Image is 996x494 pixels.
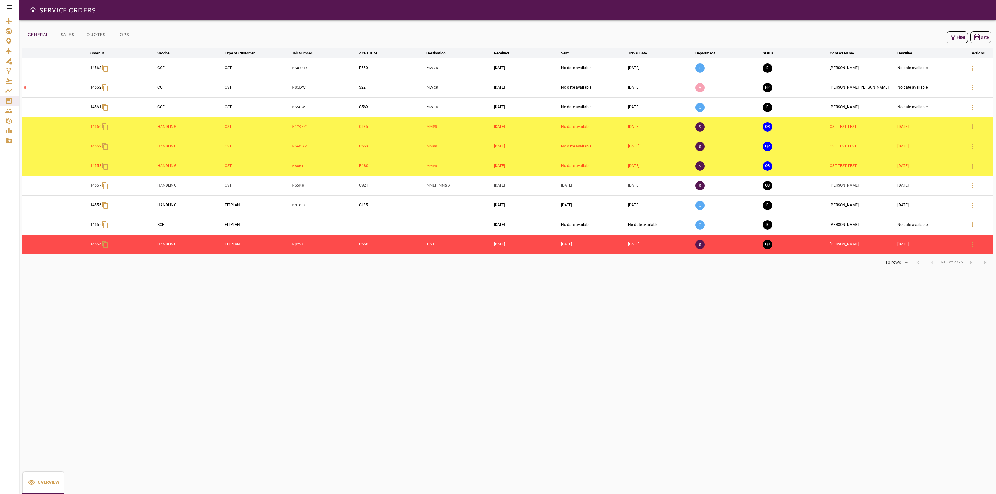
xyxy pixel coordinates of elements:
[763,63,772,73] button: EXECUTION
[223,235,291,254] td: FLTPLAN
[763,122,772,132] button: QUOTE REQUESTED
[53,27,81,42] button: SALES
[426,49,446,57] div: Destination
[90,242,101,247] p: 14554
[967,259,974,266] span: chevron_right
[90,49,112,57] span: Order ID
[763,83,772,92] button: FINAL PREPARATION
[426,85,491,90] p: MWCR
[426,242,491,247] p: TJSJ
[90,105,101,110] p: 14561
[965,159,980,174] button: Details
[925,255,940,270] span: Previous Page
[22,27,53,42] button: GENERAL
[292,183,357,188] p: N55KH
[695,122,705,132] p: S
[156,97,223,117] td: COF
[965,198,980,213] button: Details
[940,259,963,266] span: 1-10 of 2775
[426,124,491,129] p: MMPR
[292,65,357,71] p: N583KD
[763,49,782,57] span: Status
[627,176,694,195] td: [DATE]
[695,83,705,92] p: A
[560,195,627,215] td: [DATE]
[223,156,291,176] td: CST
[896,215,963,235] td: No date available
[493,78,560,97] td: [DATE]
[292,85,357,90] p: N31DW
[223,195,291,215] td: FLTPLAN
[763,142,772,151] button: QUOTE REQUESTED
[763,220,772,230] button: EXECUTION
[27,4,39,16] button: Open drawer
[561,49,577,57] span: Sent
[627,235,694,254] td: [DATE]
[156,235,223,254] td: HANDLING
[157,49,178,57] span: Service
[561,49,569,57] div: Sent
[897,49,912,57] div: Deadline
[627,195,694,215] td: [DATE]
[695,49,715,57] div: Department
[897,49,920,57] span: Deadline
[829,156,896,176] td: CST TEST TEST
[695,181,705,190] p: S
[627,117,694,137] td: [DATE]
[965,139,980,154] button: Details
[156,176,223,195] td: HANDLING
[627,156,694,176] td: [DATE]
[896,117,963,137] td: [DATE]
[90,144,101,149] p: 14559
[90,49,104,57] div: Order ID
[110,27,138,42] button: OPS
[358,235,425,254] td: C550
[695,161,705,171] p: S
[829,235,896,254] td: [PERSON_NAME]
[965,80,980,95] button: Details
[223,117,291,137] td: CST
[628,49,655,57] span: Travel Date
[90,222,101,227] p: 14555
[560,97,627,117] td: No date available
[292,49,320,57] span: Tail Number
[426,183,491,188] p: MMLT, MMSD
[493,235,560,254] td: [DATE]
[223,78,291,97] td: CST
[493,117,560,137] td: [DATE]
[695,103,705,112] p: O
[560,176,627,195] td: [DATE]
[830,49,854,57] div: Contact Name
[896,235,963,254] td: [DATE]
[90,65,101,71] p: 14563
[896,156,963,176] td: [DATE]
[358,195,425,215] td: CL35
[22,471,64,494] div: basic tabs example
[560,78,627,97] td: No date available
[829,78,896,97] td: [PERSON_NAME] [PERSON_NAME]
[156,58,223,78] td: COF
[223,137,291,156] td: CST
[81,27,110,42] button: QUOTES
[965,217,980,232] button: Details
[358,117,425,137] td: CL35
[292,105,357,110] p: N556WF
[695,220,705,230] p: O
[963,255,978,270] span: Next Page
[763,240,772,249] button: QUOTE SENT
[965,61,980,76] button: Details
[493,58,560,78] td: [DATE]
[896,97,963,117] td: No date available
[90,163,101,169] p: 14558
[627,97,694,117] td: [DATE]
[829,176,896,195] td: [PERSON_NAME]
[223,215,291,235] td: FLTPLAN
[426,49,454,57] span: Destination
[358,58,425,78] td: E550
[695,240,705,249] p: S
[763,49,774,57] div: Status
[292,242,357,247] p: N325SJ
[223,58,291,78] td: CST
[223,97,291,117] td: CST
[426,105,491,110] p: MWCR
